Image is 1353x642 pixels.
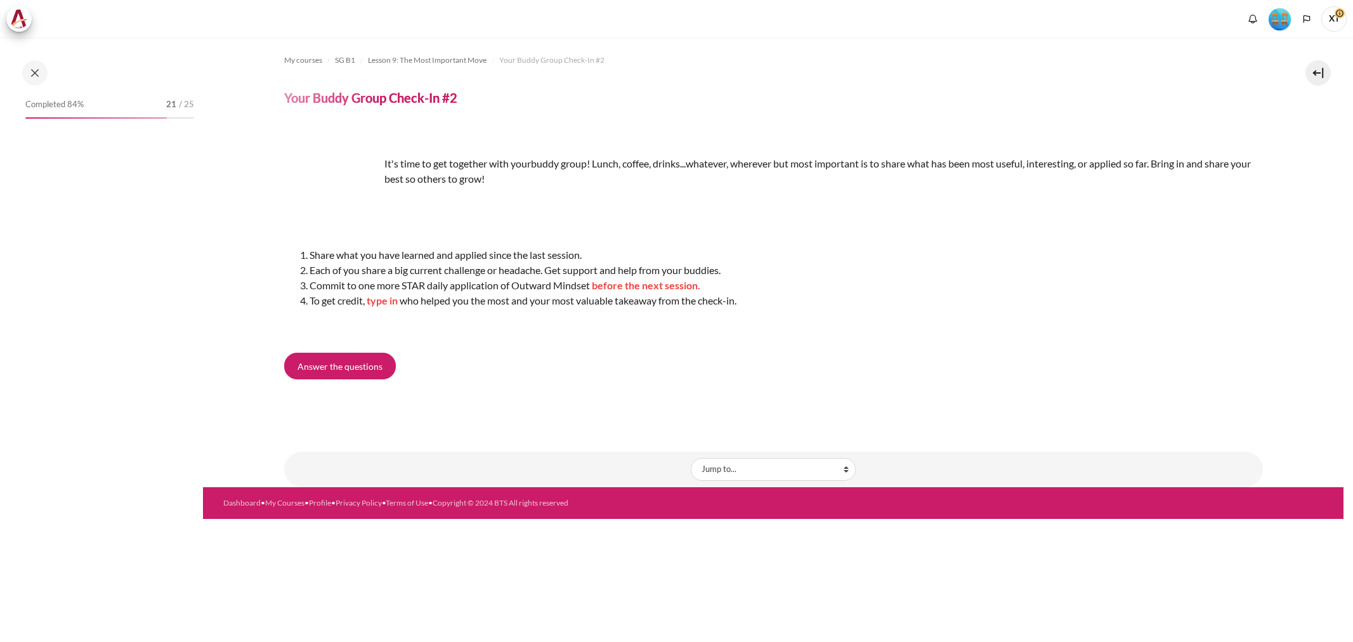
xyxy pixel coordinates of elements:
[336,498,382,508] a: Privacy Policy
[10,10,28,29] img: Architeck
[284,353,396,379] a: Answer the questions
[367,294,398,306] span: type in
[265,498,304,508] a: My Courses
[297,360,382,373] span: Answer the questions
[284,89,457,106] h4: Your Buddy Group Check-In #2
[433,498,568,508] a: Copyright © 2024 BTS All rights reserved
[284,156,1263,202] p: buddy group! Lunch, coffee, drinks...whatever, wherever but most important is to share what has b...
[166,98,176,111] span: 21
[499,55,605,66] span: Your Buddy Group Check-In #2
[284,141,379,236] img: rt
[223,497,840,509] div: • • • • •
[384,157,531,169] span: It's time to get together with your
[284,50,1263,70] nav: Navigation bar
[1321,6,1347,32] a: User menu
[179,98,194,111] span: / 25
[1243,10,1262,29] div: Show notification window with no new notifications
[698,279,700,291] span: .
[1269,7,1291,30] div: Level #4
[223,498,261,508] a: Dashboard
[25,98,84,111] span: Completed 84%
[592,279,698,291] span: before the next session
[310,278,1263,293] li: Commit to one more STAR daily application of Outward Mindset
[310,247,1263,263] li: Share what you have learned and applied since the last session.
[368,55,487,66] span: Lesson 9: The Most Important Move
[335,55,355,66] span: SG B1
[368,53,487,68] a: Lesson 9: The Most Important Move
[1321,6,1347,32] span: XT
[1297,10,1316,29] button: Languages
[335,53,355,68] a: SG B1
[6,6,38,32] a: Architeck Architeck
[1264,7,1296,30] a: Level #4
[1269,8,1291,30] img: Level #4
[25,117,167,119] div: 84%
[309,498,331,508] a: Profile
[499,53,605,68] a: Your Buddy Group Check-In #2
[310,293,1263,308] li: To get credit, who helped you the most and your most valuable takeaway from the check-in.
[386,498,428,508] a: Terms of Use
[284,53,322,68] a: My courses
[203,37,1343,487] section: Content
[284,55,322,66] span: My courses
[310,264,721,276] span: Each of you share a big current challenge or headache. Get support and help from your buddies.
